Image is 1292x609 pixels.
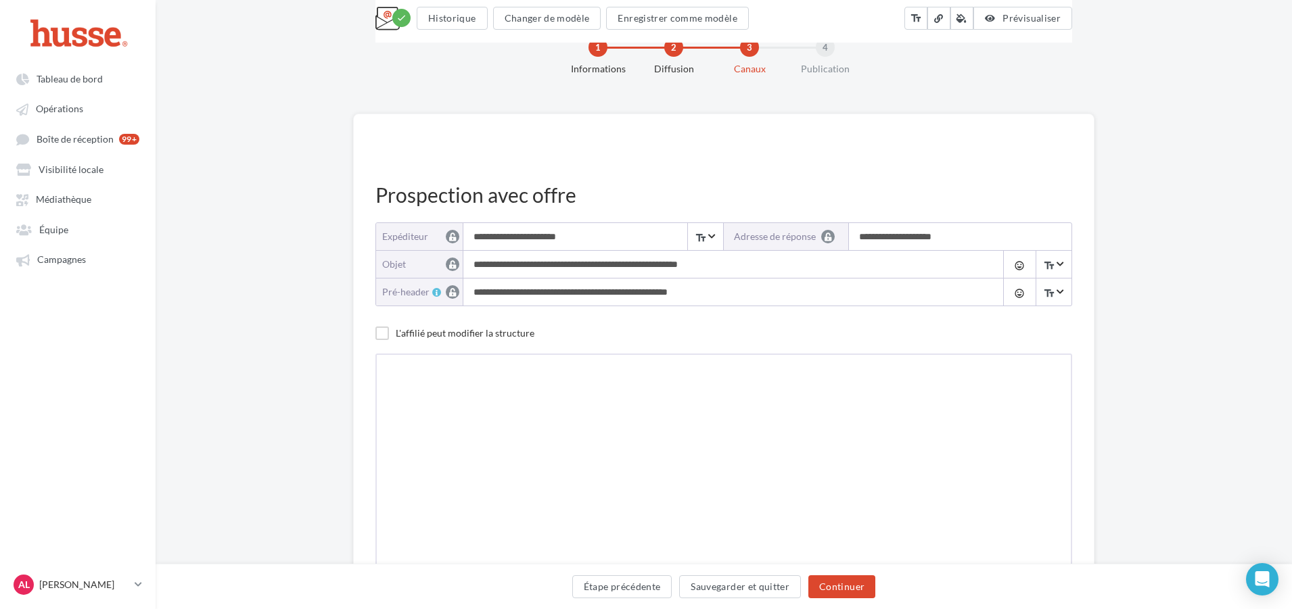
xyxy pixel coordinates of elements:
i: text_fields [1043,287,1055,300]
button: Continuer [808,575,875,598]
button: tag_faces [1003,278,1035,306]
div: 1 [589,38,607,57]
span: Prévisualiser [1002,12,1061,24]
span: Campagnes [37,254,86,266]
a: Équipe [8,217,147,241]
button: text_fields [904,7,927,30]
div: 4 [816,38,835,57]
i: text_fields [910,11,922,25]
div: Publication [782,62,869,76]
span: Select box activate [687,223,722,250]
div: 2 [664,38,683,57]
i: tag_faces [1014,288,1025,299]
a: Médiathèque [8,187,147,211]
span: Select box activate [1036,278,1071,306]
button: Sauvegarder et quitter [679,575,801,598]
span: AL [18,578,30,591]
button: Changer de modèle [493,7,601,30]
span: Boîte de réception [37,133,114,145]
span: Équipe [39,224,68,235]
a: Opérations [8,96,147,120]
a: Tableau de bord [8,66,147,91]
div: Expéditeur [382,230,453,243]
button: tag_faces [1003,251,1035,278]
a: Campagnes [8,247,147,271]
span: Tableau de bord [37,73,103,84]
span: Select box activate [1036,251,1071,278]
a: Boîte de réception 99+ [8,126,147,151]
button: Enregistrer comme modèle [606,7,748,30]
div: Informations [555,62,641,76]
div: Canaux [706,62,793,76]
button: Étape précédente [572,575,672,598]
a: Visibilité locale [8,157,147,181]
button: Historique [417,7,488,30]
div: Pré-header [382,285,463,298]
button: Prévisualiser [973,7,1072,30]
i: tag_faces [1014,260,1025,271]
div: 99+ [119,134,139,145]
i: text_fields [1043,259,1055,272]
p: [PERSON_NAME] [39,578,129,591]
a: AL [PERSON_NAME] [11,572,145,598]
div: Diffusion [630,62,717,76]
i: check [396,13,407,23]
div: Modifications enregistrées [392,9,411,27]
div: objet [382,258,453,270]
i: text_fields [695,231,707,245]
div: Open Intercom Messenger [1246,563,1278,595]
div: 3 [740,38,759,57]
div: Prospection avec offre [375,181,1072,209]
label: Adresse de réponse [724,223,849,250]
span: Visibilité locale [39,164,103,175]
label: L'affilié peut modifier la structure [375,326,534,339]
span: Opérations [36,103,83,115]
span: Médiathèque [36,194,91,205]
